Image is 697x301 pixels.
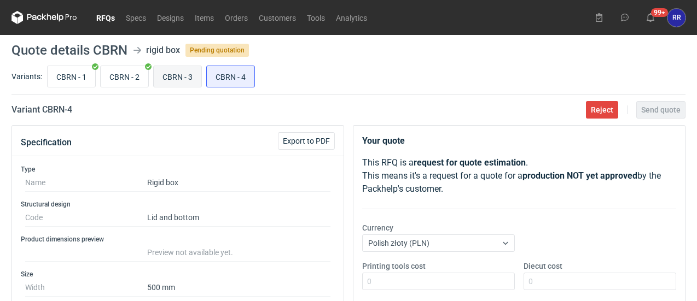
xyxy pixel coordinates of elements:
[11,103,72,116] h2: Variant CBRN - 4
[11,11,77,24] svg: Packhelp Pro
[147,279,330,297] dd: 500 mm
[100,66,149,87] label: CBRN - 2
[11,71,42,82] label: Variants:
[362,222,393,233] label: Currency
[362,156,676,196] p: This RFQ is a . This means it's a request for a quote for a by the Packhelp's customer.
[25,209,147,227] dt: Code
[185,44,249,57] span: Pending quotation
[667,9,686,27] div: Robert Rakowski
[47,66,96,87] label: CBRN - 1
[522,170,637,181] strong: production NOT yet approved
[11,44,127,57] h1: Quote details CBRN
[21,165,335,174] h3: Type
[91,11,120,24] a: RFQs
[147,174,330,192] dd: Rigid box
[147,209,330,227] dd: Lid and bottom
[636,101,686,119] button: Send quote
[362,273,515,290] input: 0
[21,235,335,244] h3: Product dimensions preview
[667,9,686,27] button: RR
[368,239,429,247] span: Polish złoty (PLN)
[25,174,147,192] dt: Name
[330,11,373,24] a: Analytics
[147,248,233,257] span: Preview not available yet.
[362,261,426,272] label: Printing tools cost
[21,270,335,279] h3: Size
[25,279,147,297] dt: Width
[362,135,405,146] strong: Your quote
[641,106,681,114] span: Send quote
[206,66,255,87] label: CBRN - 4
[524,273,676,290] input: 0
[591,106,613,114] span: Reject
[120,11,152,24] a: Specs
[21,200,335,209] h3: Structural design
[586,101,618,119] button: Reject
[189,11,219,24] a: Items
[146,44,180,57] div: rigid box
[253,11,301,24] a: Customers
[278,132,335,150] button: Export to PDF
[219,11,253,24] a: Orders
[152,11,189,24] a: Designs
[21,129,72,156] button: Specification
[642,9,659,26] button: 99+
[301,11,330,24] a: Tools
[283,137,330,145] span: Export to PDF
[524,261,562,272] label: Diecut cost
[153,66,202,87] label: CBRN - 3
[414,157,526,168] strong: request for quote estimation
